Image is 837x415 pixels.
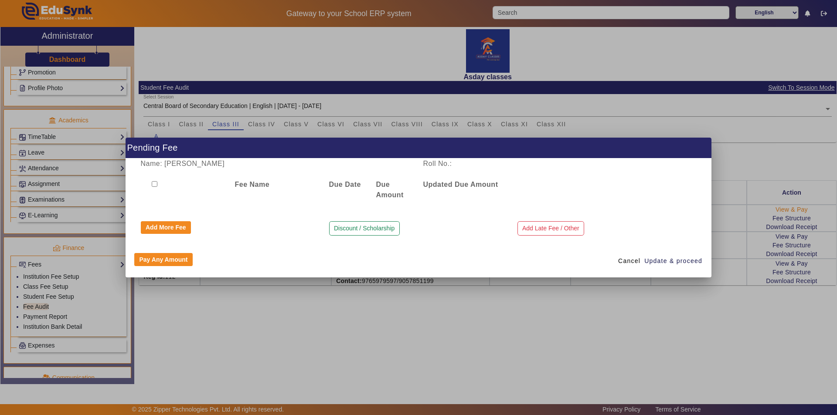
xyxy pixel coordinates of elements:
[618,256,640,266] span: Cancel
[126,138,711,158] h1: Pending Fee
[136,159,418,169] div: Name: [PERSON_NAME]
[141,221,191,234] button: Add More Fee
[644,256,702,266] span: Update & proceed
[418,159,560,169] div: Roll No.:
[615,253,644,269] button: Cancel
[517,221,585,236] button: Add Late Fee / Other
[644,253,703,269] button: Update & proceed
[134,253,193,266] button: Pay Any Amount
[376,181,404,199] b: Due Amount
[423,181,498,188] b: Updated Due Amount
[329,181,361,188] b: Due Date
[235,181,270,188] b: Fee Name
[329,221,400,236] button: Discount / Scholarship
